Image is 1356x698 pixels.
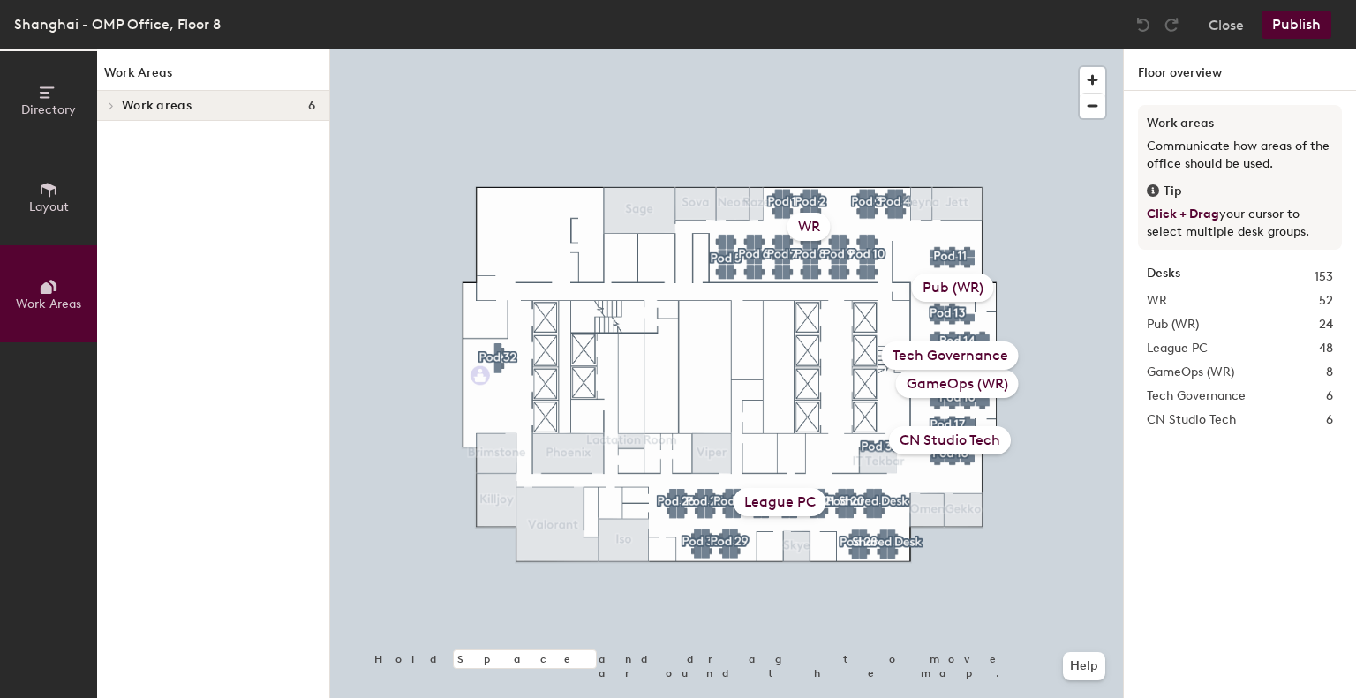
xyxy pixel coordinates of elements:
[21,102,76,117] span: Directory
[1134,16,1152,34] img: Undo
[882,341,1019,370] div: Tech Governance
[1147,315,1199,334] span: Pub (WR)
[1147,114,1333,133] h3: Work areas
[912,274,994,302] div: Pub (WR)
[1147,206,1333,241] p: your cursor to select multiple desk groups.
[1147,267,1180,287] strong: Desks
[122,99,192,113] span: Work areas
[1147,138,1333,173] p: Communicate how areas of the office should be used.
[1147,206,1219,221] span: Click + Drag
[734,488,826,516] div: League PC
[1315,267,1333,287] span: 153
[29,199,69,214] span: Layout
[1319,315,1333,334] span: 24
[1147,339,1208,358] span: League PC
[1319,339,1333,358] span: 48
[1124,49,1356,91] h1: Floor overview
[1209,11,1244,39] button: Close
[308,99,315,113] span: 6
[1147,182,1333,201] div: Tip
[889,426,1011,454] div: CN Studio Tech
[1147,363,1234,382] span: GameOps (WR)
[1147,291,1167,311] span: WR
[1326,363,1333,382] span: 8
[1063,652,1105,680] button: Help
[1319,291,1333,311] span: 52
[1147,387,1246,406] span: Tech Governance
[896,370,1019,398] div: GameOps (WR)
[16,296,81,311] span: Work Areas
[787,213,831,241] div: WR
[1163,16,1180,34] img: Redo
[14,13,221,35] div: Shanghai - OMP Office, Floor 8
[97,64,329,91] h1: Work Areas
[1326,387,1333,406] span: 6
[1326,410,1333,430] span: 6
[1147,410,1236,430] span: CN Studio Tech
[1262,11,1331,39] button: Publish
